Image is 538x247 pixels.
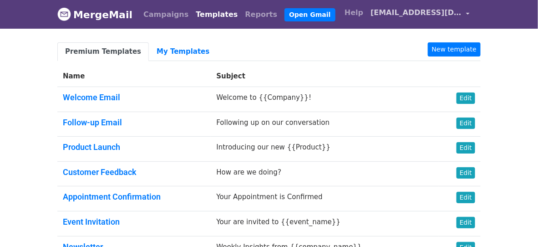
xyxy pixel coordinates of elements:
a: Open Gmail [284,8,335,21]
a: Edit [457,167,475,179]
a: Templates [192,5,241,24]
span: [EMAIL_ADDRESS][DOMAIN_NAME] [371,7,462,18]
a: Edit [457,142,475,154]
a: [EMAIL_ADDRESS][DOMAIN_NAME] [367,4,473,25]
a: Campaigns [140,5,192,24]
img: MergeMail logo [57,7,71,21]
a: New template [428,42,481,57]
a: Appointment Confirmation [63,192,161,201]
a: Reports [242,5,281,24]
a: Edit [457,93,475,104]
th: Name [57,66,211,87]
iframe: Chat Widget [492,203,538,247]
a: Welcome Email [63,93,120,102]
a: Help [341,4,367,22]
a: My Templates [149,42,217,61]
a: Premium Templates [57,42,149,61]
a: Edit [457,118,475,129]
a: MergeMail [57,5,132,24]
a: Follow-up Email [63,118,122,127]
td: Following up on our conversation [211,112,439,137]
td: Introducing our new {{Product}} [211,137,439,162]
td: How are we doing? [211,161,439,186]
a: Product Launch [63,142,120,152]
td: Your Appointment is Confirmed [211,186,439,211]
td: Welcome to {{Company}}! [211,87,439,112]
th: Subject [211,66,439,87]
a: Customer Feedback [63,167,137,177]
a: Event Invitation [63,217,120,226]
a: Edit [457,217,475,228]
td: Your are invited to {{event_name}} [211,211,439,236]
a: Edit [457,192,475,203]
